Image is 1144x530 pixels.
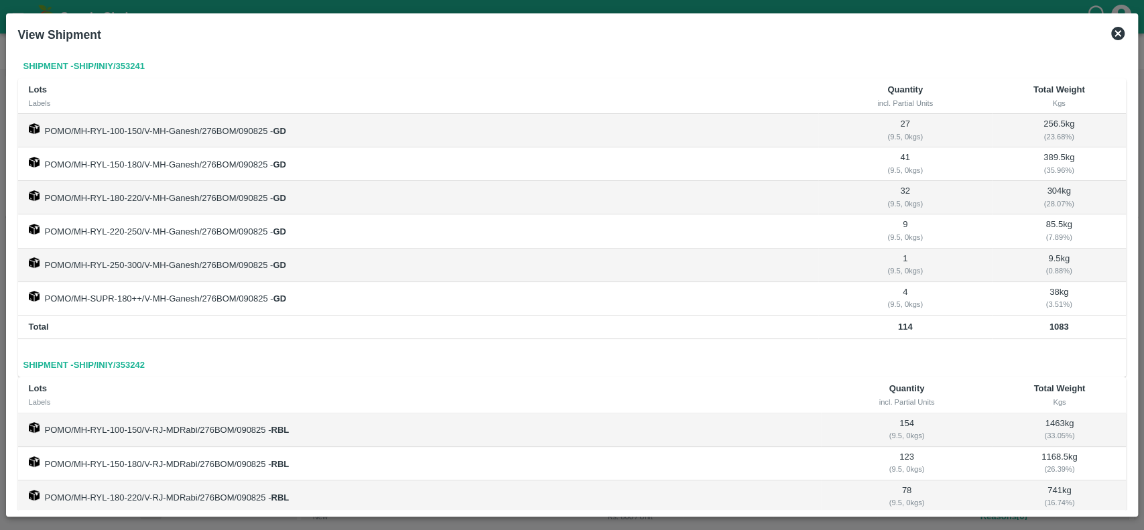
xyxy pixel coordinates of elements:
div: incl. Partial Units [829,97,980,109]
td: 154 [821,413,993,447]
div: ( 23.68 %) [1003,131,1116,143]
td: 741 kg [993,480,1126,514]
strong: GD [273,159,286,170]
div: Kgs [1003,396,1115,408]
div: ( 3.51 %) [1003,298,1116,310]
img: box [29,456,40,467]
td: 1168.5 kg [993,447,1126,480]
td: 1463 kg [993,413,1126,447]
td: 78 [821,480,993,514]
img: box [29,291,40,302]
td: POMO/MH-RYL-180-220/V-MH-Ganesh/276BOM/090825 - [18,181,819,214]
div: ( 35.96 %) [1003,164,1116,176]
td: 256.5 kg [992,114,1127,147]
div: ( 9.5, 0 kgs) [832,429,982,442]
td: 85.5 kg [992,214,1127,248]
img: box [29,190,40,201]
td: POMO/MH-RYL-250-300/V-MH-Ganesh/276BOM/090825 - [18,249,819,282]
td: 4 [818,282,991,316]
div: ( 9.5, 0 kgs) [829,231,980,243]
div: ( 7.89 %) [1003,231,1116,243]
strong: RBL [271,492,289,503]
strong: RBL [271,425,289,435]
strong: GD [273,260,286,270]
td: 38 kg [992,282,1127,316]
div: ( 9.5, 0 kgs) [829,265,980,277]
td: POMO/MH-SUPR-180++/V-MH-Ganesh/276BOM/090825 - [18,282,819,316]
div: ( 9.5, 0 kgs) [832,463,982,475]
td: 41 [818,147,991,181]
b: Total Weight [1033,84,1085,94]
b: View Shipment [18,28,101,42]
div: Labels [29,396,810,408]
div: incl. Partial Units [832,396,982,408]
td: POMO/MH-RYL-100-150/V-MH-Ganesh/276BOM/090825 - [18,114,819,147]
img: box [29,157,40,168]
td: POMO/MH-RYL-220-250/V-MH-Ganesh/276BOM/090825 - [18,214,819,248]
div: ( 16.74 %) [1003,496,1115,509]
td: POMO/MH-RYL-100-150/V-RJ-MDRabi/276BOM/090825 - [18,413,821,447]
td: POMO/MH-RYL-150-180/V-RJ-MDRabi/276BOM/090825 - [18,447,821,480]
b: 1083 [1050,322,1069,332]
td: POMO/MH-RYL-180-220/V-RJ-MDRabi/276BOM/090825 - [18,480,821,514]
td: 1 [818,249,991,282]
strong: GD [273,193,286,203]
b: Quantity [889,383,925,393]
img: box [29,257,40,268]
div: Kgs [1003,97,1116,109]
b: Lots [29,84,47,94]
td: 32 [818,181,991,214]
strong: RBL [271,459,289,469]
td: 27 [818,114,991,147]
b: 114 [898,322,913,332]
img: box [29,224,40,235]
a: Shipment -SHIP/INIY/353241 [18,55,150,78]
div: ( 28.07 %) [1003,198,1116,210]
div: ( 9.5, 0 kgs) [829,164,980,176]
div: Labels [29,97,808,109]
div: ( 9.5, 0 kgs) [829,131,980,143]
td: 389.5 kg [992,147,1127,181]
b: Lots [29,383,47,393]
div: ( 33.05 %) [1003,429,1115,442]
img: box [29,123,40,134]
div: ( 26.39 %) [1003,463,1115,475]
img: box [29,490,40,501]
td: 9.5 kg [992,249,1127,282]
td: POMO/MH-RYL-150-180/V-MH-Ganesh/276BOM/090825 - [18,147,819,181]
img: box [29,422,40,433]
td: 9 [818,214,991,248]
a: Shipment -SHIP/INIY/353242 [18,354,150,377]
b: Quantity [887,84,923,94]
strong: GD [273,126,286,136]
b: Total [29,322,49,332]
td: 304 kg [992,181,1127,214]
td: 123 [821,447,993,480]
div: ( 9.5, 0 kgs) [832,496,982,509]
div: ( 9.5, 0 kgs) [829,298,980,310]
b: Total Weight [1033,383,1085,393]
strong: GD [273,293,287,304]
strong: GD [273,226,286,237]
div: ( 0.88 %) [1003,265,1116,277]
div: ( 9.5, 0 kgs) [829,198,980,210]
